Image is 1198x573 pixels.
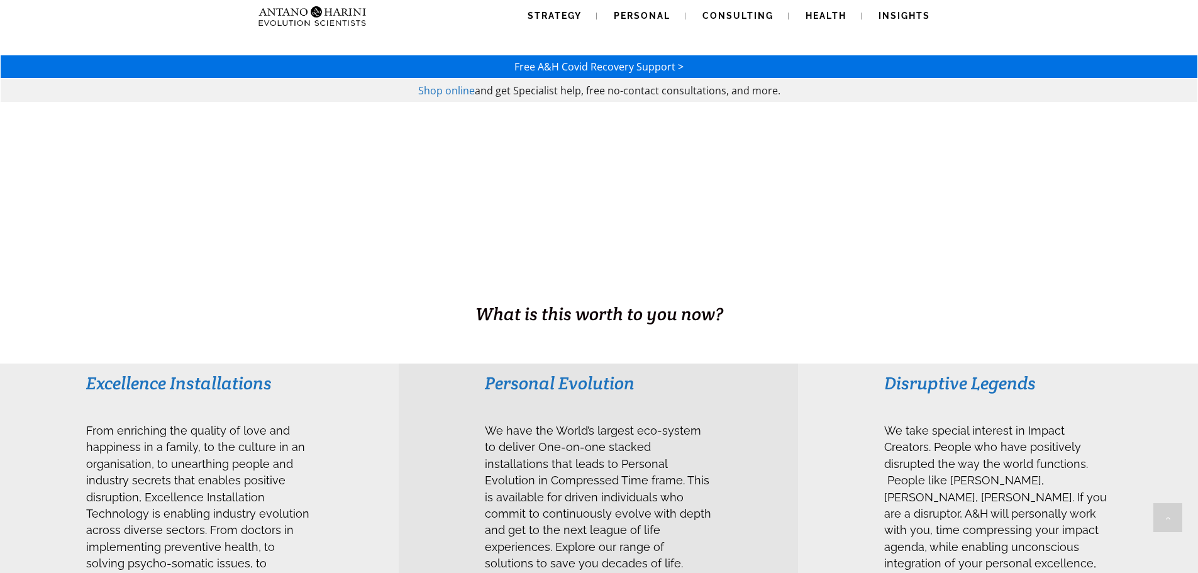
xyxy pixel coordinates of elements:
h1: BUSINESS. HEALTH. Family. Legacy [1,275,1197,301]
h3: Disruptive Legends [884,372,1111,394]
span: Personal [614,11,670,21]
span: Consulting [702,11,774,21]
span: What is this worth to you now? [475,303,723,325]
span: We have the World’s largest eco-system to deliver One-on-one stacked installations that leads to ... [485,424,711,570]
a: Shop online [418,84,475,97]
span: Insights [879,11,930,21]
span: Health [806,11,846,21]
span: Strategy [528,11,582,21]
h3: Personal Evolution [485,372,712,394]
h3: Excellence Installations [86,372,313,394]
span: and get Specialist help, free no-contact consultations, and more. [475,84,780,97]
a: Free A&H Covid Recovery Support > [514,60,684,74]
